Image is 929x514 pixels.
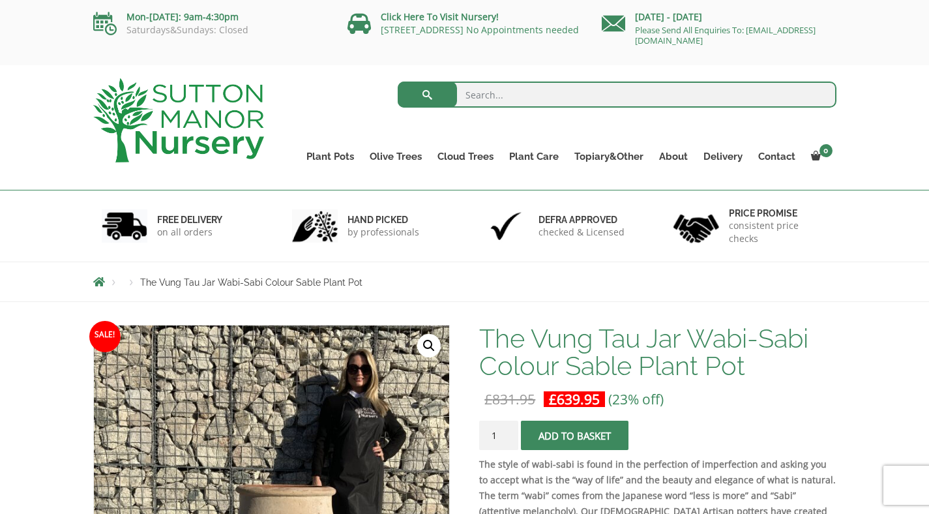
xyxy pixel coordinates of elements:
[521,421,628,450] button: Add to basket
[819,144,833,157] span: 0
[347,214,419,226] h6: hand picked
[483,209,529,243] img: 3.jpg
[479,421,518,450] input: Product quantity
[93,277,836,287] nav: Breadcrumbs
[549,390,600,408] bdi: 639.95
[102,209,147,243] img: 1.jpg
[696,147,750,166] a: Delivery
[362,147,430,166] a: Olive Trees
[729,207,828,219] h6: Price promise
[398,82,836,108] input: Search...
[608,390,664,408] span: (23% off)
[347,226,419,239] p: by professionals
[602,9,836,25] p: [DATE] - [DATE]
[299,147,362,166] a: Plant Pots
[750,147,803,166] a: Contact
[381,10,499,23] a: Click Here To Visit Nursery!
[635,24,816,46] a: Please Send All Enquiries To: [EMAIL_ADDRESS][DOMAIN_NAME]
[484,390,535,408] bdi: 831.95
[729,219,828,245] p: consistent price checks
[549,390,557,408] span: £
[381,23,579,36] a: [STREET_ADDRESS] No Appointments needed
[479,325,836,380] h1: The Vung Tau Jar Wabi-Sabi Colour Sable Plant Pot
[651,147,696,166] a: About
[417,334,441,357] a: View full-screen image gallery
[538,226,625,239] p: checked & Licensed
[501,147,567,166] a: Plant Care
[93,9,328,25] p: Mon-[DATE]: 9am-4:30pm
[93,25,328,35] p: Saturdays&Sundays: Closed
[292,209,338,243] img: 2.jpg
[140,277,362,288] span: The Vung Tau Jar Wabi-Sabi Colour Sable Plant Pot
[538,214,625,226] h6: Defra approved
[803,147,836,166] a: 0
[157,226,222,239] p: on all orders
[673,206,719,246] img: 4.jpg
[157,214,222,226] h6: FREE DELIVERY
[89,321,121,352] span: Sale!
[430,147,501,166] a: Cloud Trees
[484,390,492,408] span: £
[567,147,651,166] a: Topiary&Other
[93,78,264,162] img: logo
